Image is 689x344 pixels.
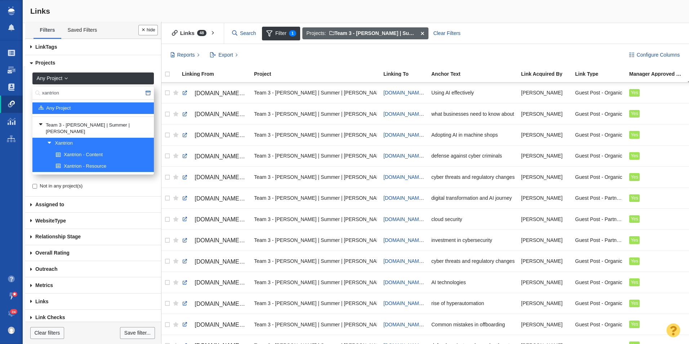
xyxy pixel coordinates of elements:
td: Guest Post - Organic [572,293,626,314]
div: Team 3 - [PERSON_NAME] | Summer | [PERSON_NAME]\Xantrion\Xantrion - Content [254,232,377,248]
button: Done [138,25,158,35]
a: Relationship Stage [25,229,161,245]
td: Guest Post - Organic [572,83,626,103]
td: Guest Post - Partnership [572,188,626,208]
td: Yes [626,167,688,188]
span: Website [35,218,54,224]
span: [PERSON_NAME] [521,279,563,286]
span: Yes [631,238,638,243]
span: Yes [631,301,638,306]
td: Guest Post - Organic [572,167,626,188]
span: [PERSON_NAME] [521,321,563,328]
td: Lindsay Schoepf [518,145,572,166]
span: [DOMAIN_NAME][URL] [195,90,255,96]
span: 24 [10,309,18,314]
div: Team 3 - [PERSON_NAME] | Summer | [PERSON_NAME]\Xantrion\Xantrion - Content [254,127,377,142]
a: [DOMAIN_NAME][URL] [383,237,437,243]
span: [DOMAIN_NAME][URL] [195,237,255,243]
a: Metrics [25,277,161,294]
span: [DOMAIN_NAME][URL] [195,111,255,117]
a: [DOMAIN_NAME][URL] [182,129,248,141]
td: Laura Greene [518,83,572,103]
span: Guest Post - Partnership [575,237,623,243]
span: Yes [631,90,638,95]
td: Guest Post - Organic [572,272,626,293]
span: [PERSON_NAME] [521,216,563,222]
span: Yes [631,322,638,327]
div: defense against cyber criminals [431,148,515,164]
td: Yes [626,103,688,124]
div: Link Acquired By [521,71,574,76]
div: cyber threats and regulatory changes [431,169,515,185]
span: Guest Post - Organic [575,174,622,180]
td: Guest Post - Partnership [572,230,626,251]
td: Yes [626,272,688,293]
a: [DOMAIN_NAME][URL] [383,216,437,222]
button: Reports [166,49,204,61]
a: Xantrion - Resource [54,161,150,172]
a: [DOMAIN_NAME][URL] [383,174,437,180]
td: Guest Post - Organic [572,251,626,272]
span: [PERSON_NAME] [521,237,563,243]
a: [DOMAIN_NAME][URL] [182,256,248,268]
a: [DOMAIN_NAME][URL] [383,195,437,201]
span: [DOMAIN_NAME][URL] [195,195,255,202]
span: Yes [631,280,638,285]
span: Yes [631,132,638,137]
span: [PERSON_NAME] [521,89,563,96]
span: [DOMAIN_NAME][URL] [195,132,255,138]
a: Overall Rating [25,245,161,261]
span: [DOMAIN_NAME][URL] [195,301,255,307]
div: rise of hyperautomation [431,296,515,311]
a: [DOMAIN_NAME][URL] [383,322,437,327]
a: [DOMAIN_NAME][URL] [383,90,437,96]
span: Yes [631,259,638,264]
div: Team 3 - [PERSON_NAME] | Summer | [PERSON_NAME]\Xantrion\Xantrion - Content [254,190,377,206]
span: [PERSON_NAME] [521,153,563,159]
div: Team 3 - [PERSON_NAME] | Summer | [PERSON_NAME]\Xantrion\Xantrion - Content [254,274,377,290]
td: Rachel Hall [518,124,572,145]
div: cyber threats and regulatory changes [431,253,515,269]
a: Team 3 - [PERSON_NAME] | Summer | [PERSON_NAME] [36,120,150,137]
a: [DOMAIN_NAME][URL] [182,150,248,163]
div: Team 3 - [PERSON_NAME] | Summer | [PERSON_NAME]\Xantrion\Xantrion - Content [254,85,377,101]
td: Guest Post - Organic [572,145,626,166]
div: Link Type [575,71,628,76]
div: investment in cybersecurity [431,232,515,248]
span: Guest Post - Partnership [575,216,623,222]
td: Guest Post - Organic [572,314,626,335]
td: Yes [626,314,688,335]
span: Guest Post - Organic [575,111,622,117]
div: cloud security [431,211,515,227]
span: [DOMAIN_NAME][URL] [195,216,255,222]
div: digital transformation and AI journey [431,190,515,206]
a: [DOMAIN_NAME][URL] [383,258,437,264]
td: Guest Post - Partnership [572,208,626,229]
span: 1 [289,30,296,36]
div: Linking From [182,71,253,76]
span: [DOMAIN_NAME][URL] [195,259,255,265]
button: Configure Columns [625,49,684,61]
span: [DOMAIN_NAME][URL] [383,300,437,306]
span: [PERSON_NAME] [521,111,563,117]
span: Configure Columns [637,51,680,59]
div: Clear Filters [429,27,464,40]
span: Guest Post - Organic [575,132,622,138]
td: Lindsay Schoepf [518,293,572,314]
td: Guest Post - Organic [572,103,626,124]
a: Outreach [25,261,161,277]
a: Anchor Text [431,71,520,78]
span: Any Project [46,105,71,112]
td: Ashley Mendiola [518,188,572,208]
div: Team 3 - [PERSON_NAME] | Summer | [PERSON_NAME]\Xantrion\Xantrion - Content [254,169,377,185]
input: Search [229,27,259,40]
span: Projects: [306,30,326,37]
a: [DOMAIN_NAME][URL] [383,153,437,159]
a: Linking From [182,71,253,78]
span: [PERSON_NAME] [521,174,563,180]
span: [DOMAIN_NAME][URL] [195,279,255,286]
div: Using AI effectively [431,85,515,101]
span: Export [218,51,233,59]
span: Yes [631,195,638,200]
